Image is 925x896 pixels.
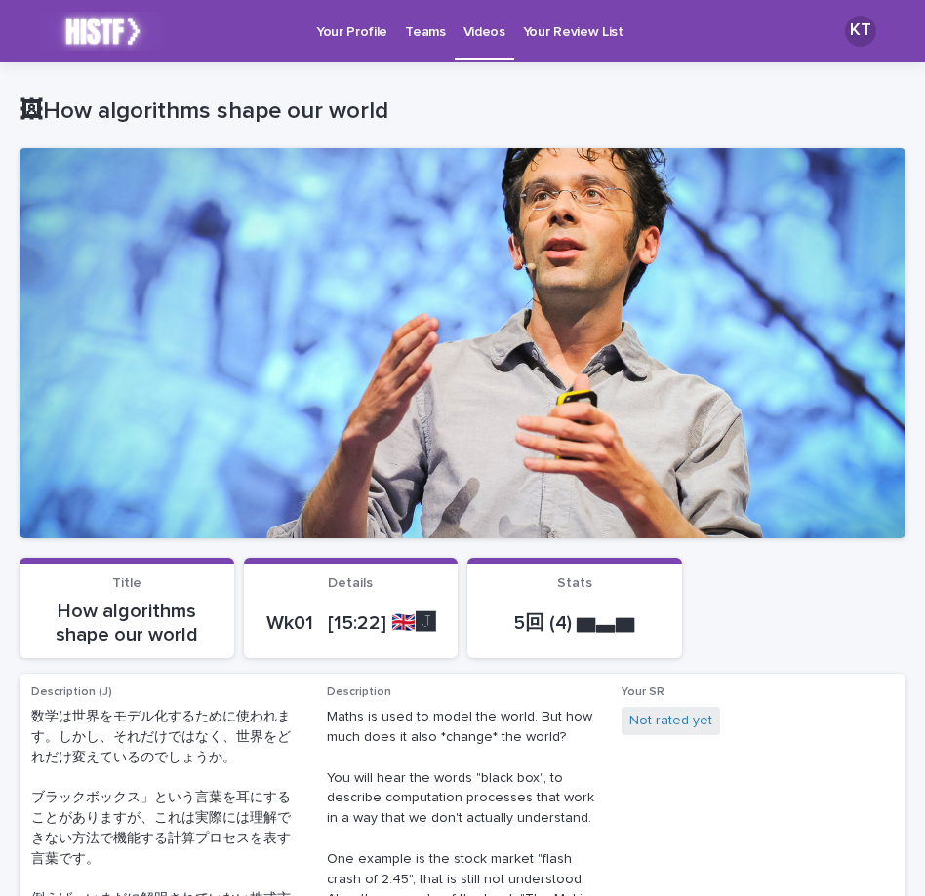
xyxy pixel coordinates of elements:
[31,686,112,698] span: Description (J)
[256,611,447,635] p: Wk01 [15:22] 🇬🇧🅹️
[328,576,373,590] span: Details
[327,686,391,698] span: Description
[39,12,166,51] img: k2lX6XtKT2uGl0LI8IDL
[479,611,670,635] p: 5回 (4) ▆▃▆
[622,686,664,698] span: Your SR
[31,600,222,646] p: How algorithms shape our world
[557,576,592,590] span: Stats
[845,16,876,47] div: KT
[20,97,898,126] p: 🖼How algorithms shape our world
[112,576,141,590] span: Title
[629,711,712,731] a: Not rated yet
